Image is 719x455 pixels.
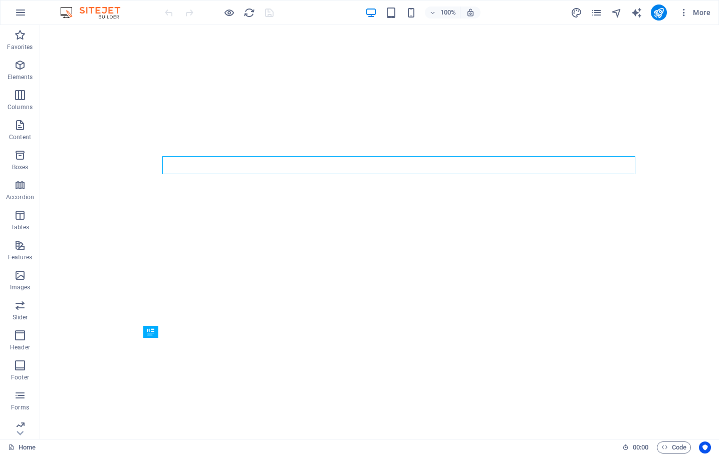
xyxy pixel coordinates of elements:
[10,283,31,291] p: Images
[6,193,34,201] p: Accordion
[8,253,32,261] p: Features
[11,373,29,381] p: Footer
[571,7,583,19] button: design
[591,7,603,19] button: pages
[640,443,641,451] span: :
[657,441,691,453] button: Code
[13,313,28,321] p: Slider
[466,8,475,17] i: On resize automatically adjust zoom level to fit chosen device.
[440,7,456,19] h6: 100%
[675,5,714,21] button: More
[11,403,29,411] p: Forms
[631,7,643,19] button: text_generator
[661,441,686,453] span: Code
[223,7,235,19] button: Click here to leave preview mode and continue editing
[679,8,710,18] span: More
[7,43,33,51] p: Favorites
[8,73,33,81] p: Elements
[10,343,30,351] p: Header
[12,163,29,171] p: Boxes
[633,441,648,453] span: 00 00
[622,441,649,453] h6: Session time
[8,103,33,111] p: Columns
[9,133,31,141] p: Content
[571,7,582,19] i: Design (Ctrl+Alt+Y)
[631,7,642,19] i: AI Writer
[699,441,711,453] button: Usercentrics
[611,7,622,19] i: Navigator
[611,7,623,19] button: navigator
[58,7,133,19] img: Editor Logo
[243,7,255,19] button: reload
[425,7,460,19] button: 100%
[11,223,29,231] p: Tables
[651,5,667,21] button: publish
[244,7,255,19] i: Reload page
[653,7,664,19] i: Publish
[8,441,36,453] a: Click to cancel selection. Double-click to open Pages
[591,7,602,19] i: Pages (Ctrl+Alt+S)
